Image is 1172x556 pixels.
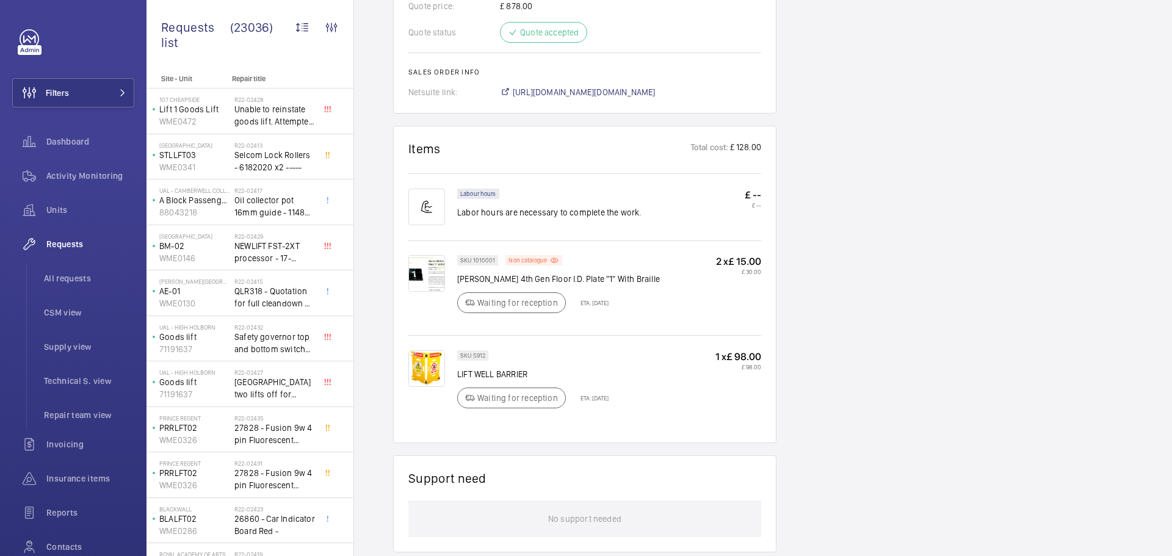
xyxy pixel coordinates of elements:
[234,103,315,128] span: Unable to reinstate goods lift. Attempted to swap control boards with PL2, no difference. Technic...
[408,141,441,156] h1: Items
[46,170,134,182] span: Activity Monitoring
[729,141,761,156] p: £ 128.00
[234,194,315,218] span: Oil collector pot 16mm guide - 11482 x2
[44,272,134,284] span: All requests
[159,343,230,355] p: 71191637
[44,409,134,421] span: Repair team view
[161,20,230,50] span: Requests list
[46,204,134,216] span: Units
[234,422,315,446] span: 27828 - Fusion 9w 4 pin Fluorescent Lamp / Bulb - Used on Prince regent lift No2 car top test con...
[159,285,230,297] p: AE-01
[690,141,729,156] p: Total cost:
[46,472,134,485] span: Insurance items
[408,471,487,486] h1: Support need
[159,187,230,194] p: UAL - Camberwell College of Arts
[232,74,313,83] p: Repair title
[46,438,134,450] span: Invoicing
[234,278,315,285] h2: R22-02415
[159,479,230,491] p: WME0326
[716,255,761,268] p: 2 x £ 15.00
[408,68,761,76] h2: Sales order info
[146,74,227,83] p: Site - Unit
[745,189,761,201] p: £ --
[159,149,230,161] p: STLLFT03
[159,460,230,467] p: Prince Regent
[46,87,69,99] span: Filters
[234,323,315,331] h2: R22-02432
[234,187,315,194] h2: R22-02417
[477,392,558,404] p: Waiting for reception
[159,252,230,264] p: WME0146
[457,368,609,380] p: LIFT WELL BARRIER
[234,460,315,467] h2: R22-02431
[159,414,230,422] p: Prince Regent
[159,206,230,218] p: 88043218
[46,238,134,250] span: Requests
[234,240,315,264] span: NEWLIFT FST-2XT processor - 17-02000003 1021,00 euros x1
[159,142,230,149] p: [GEOGRAPHIC_DATA]
[159,434,230,446] p: WME0326
[159,513,230,525] p: BLALFT02
[159,233,230,240] p: [GEOGRAPHIC_DATA]
[457,206,642,218] p: Labor hours are necessary to complete the work.
[46,135,134,148] span: Dashboard
[159,297,230,309] p: WME0130
[234,414,315,422] h2: R22-02435
[46,541,134,553] span: Contacts
[159,194,230,206] p: A Block Passenger Lift 2 (B) L/H
[12,78,134,107] button: Filters
[159,467,230,479] p: PRRLFT02
[408,350,445,387] img: EDDiUoEOs33UCMe0DQr79T_2hRoucnjPc2tcYcsiGv3uW7xZ.png
[513,86,656,98] span: [URL][DOMAIN_NAME][DOMAIN_NAME]
[159,278,230,285] p: [PERSON_NAME][GEOGRAPHIC_DATA]
[159,161,230,173] p: WME0341
[159,376,230,388] p: Goods lift
[460,192,496,196] p: Labour hours
[159,323,230,331] p: UAL - High Holborn
[159,96,230,103] p: 107 Cheapside
[234,467,315,491] span: 27828 - Fusion 9w 4 pin Fluorescent Lamp / Bulb - Used on Prince regent lift No2 car top test con...
[234,369,315,376] h2: R22-02427
[159,422,230,434] p: PRRLFT02
[234,505,315,513] h2: R22-02423
[573,394,609,402] p: ETA: [DATE]
[408,189,445,225] img: muscle-sm.svg
[159,103,230,115] p: Lift 1 Goods Lift
[460,353,485,358] p: SKU 5912
[159,240,230,252] p: BM-02
[234,149,315,173] span: Selcom Lock Rollers - 6182020 x2 -----
[234,285,315,309] span: QLR318 - Quotation for full cleandown of lift and motor room at, Workspace, [PERSON_NAME][GEOGRAP...
[159,505,230,513] p: Blackwall
[234,233,315,240] h2: R22-02429
[234,96,315,103] h2: R22-02428
[159,388,230,400] p: 71191637
[408,255,445,292] img: 86s_hD3mtc9wfxzxOuYsl7zMtWRIjXKELyerBik_ZgkDOMQV.png
[508,258,547,262] p: Non catalogue
[460,258,495,262] p: SKU 1010001
[573,299,609,306] p: ETA: [DATE]
[234,376,315,400] span: [GEOGRAPHIC_DATA] two lifts off for safety governor rope switches at top and bottom. Immediate de...
[477,297,558,309] p: Waiting for reception
[44,306,134,319] span: CSM view
[159,115,230,128] p: WME0472
[159,369,230,376] p: UAL - High Holborn
[234,331,315,355] span: Safety governor top and bottom switches not working from an immediate defect. Lift passenger lift...
[457,273,660,285] p: [PERSON_NAME] 4th Gen Floor I.D. Plate "1" With Braille
[715,350,761,363] p: 1 x £ 98.00
[234,142,315,149] h2: R22-02413
[159,331,230,343] p: Goods lift
[44,341,134,353] span: Supply view
[234,513,315,537] span: 26860 - Car Indicator Board Red -
[44,375,134,387] span: Technical S. view
[500,86,656,98] a: [URL][DOMAIN_NAME][DOMAIN_NAME]
[716,268,761,275] p: £ 30.00
[745,201,761,209] p: £ --
[715,363,761,370] p: £ 98.00
[46,507,134,519] span: Reports
[159,525,230,537] p: WME0286
[548,500,621,537] p: No support needed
